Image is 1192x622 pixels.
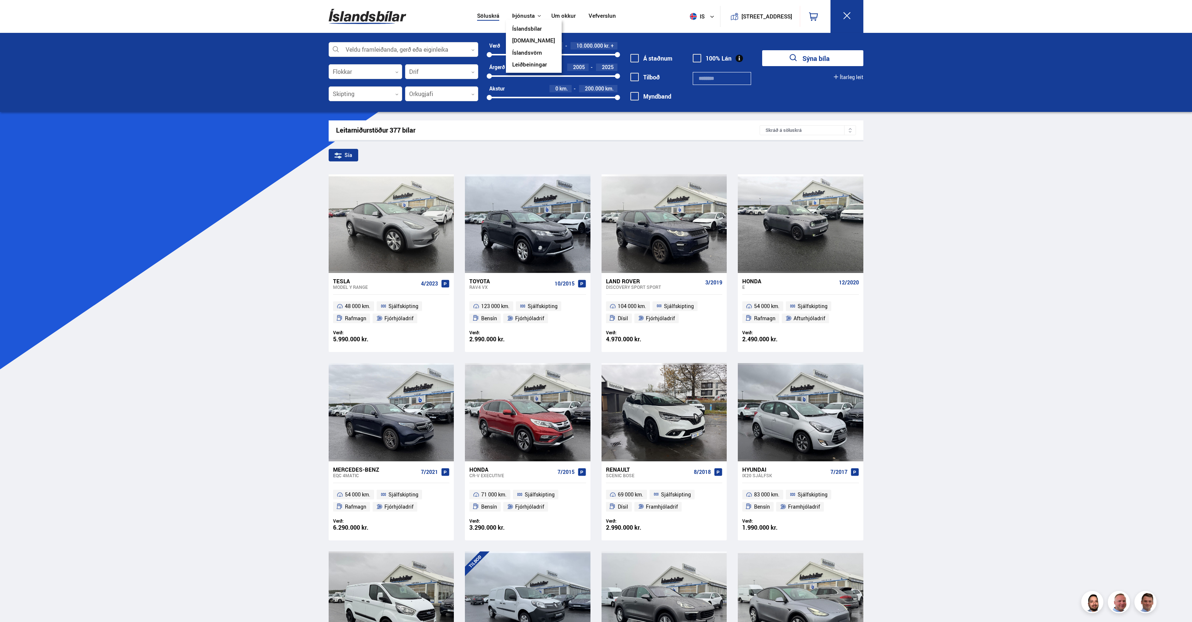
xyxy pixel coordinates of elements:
span: 7/2015 [558,469,575,475]
div: Verð: [742,518,801,524]
img: nhp88E3Fdnt1Opn2.png [1082,592,1104,614]
a: Honda E 12/2020 54 000 km. Sjálfskipting Rafmagn Afturhjóladrif Verð: 2.490.000 kr. [738,273,863,352]
div: 4.970.000 kr. [606,336,664,342]
img: svg+xml;base64,PHN2ZyB4bWxucz0iaHR0cDovL3d3dy53My5vcmcvMjAwMC9zdmciIHdpZHRoPSI1MTIiIGhlaWdodD0iNT... [690,13,697,20]
span: Sjálfskipting [388,490,418,499]
span: Fjórhjóladrif [515,314,544,323]
a: Íslandsbílar [512,25,542,33]
span: kr. [604,43,610,49]
span: Rafmagn [345,314,366,323]
span: Sjálfskipting [525,490,555,499]
span: Sjálfskipting [798,490,828,499]
div: Árgerð [489,64,505,70]
div: Verð [489,43,500,49]
div: E [742,284,836,290]
div: Verð: [606,330,664,335]
span: Fjórhjóladrif [384,314,414,323]
div: 2.990.000 kr. [606,524,664,531]
a: Vefverslun [589,13,616,20]
span: Dísil [618,314,628,323]
span: Bensín [481,502,497,511]
button: Þjónusta [512,13,535,20]
span: 104 000 km. [618,302,646,311]
div: Renault [606,466,691,473]
span: 200.000 [585,85,604,92]
div: Verð: [742,330,801,335]
span: 69 000 km. [618,490,643,499]
a: Toyota RAV4 VX 10/2015 123 000 km. Sjálfskipting Bensín Fjórhjóladrif Verð: 2.990.000 kr. [465,273,590,352]
div: Mercedes-Benz [333,466,418,473]
a: Um okkur [551,13,576,20]
div: Toyota [469,278,551,284]
button: Opna LiveChat spjallviðmót [6,3,28,25]
span: 12/2020 [839,280,859,286]
span: 48 000 km. [345,302,370,311]
div: EQC 4MATIC [333,473,418,478]
div: Honda [742,278,836,284]
span: Fjórhjóladrif [646,314,675,323]
label: Myndband [630,93,671,100]
div: 2.490.000 kr. [742,336,801,342]
div: 2.990.000 kr. [469,336,528,342]
span: Framhjóladrif [788,502,820,511]
div: 3.290.000 kr. [469,524,528,531]
label: Á staðnum [630,55,672,62]
span: 83 000 km. [754,490,780,499]
a: Renault Scenic BOSE 8/2018 69 000 km. Sjálfskipting Dísil Framhjóladrif Verð: 2.990.000 kr. [602,461,727,540]
div: Tesla [333,278,418,284]
span: Fjórhjóladrif [515,502,544,511]
img: G0Ugv5HjCgRt.svg [329,4,406,28]
span: Fjórhjóladrif [384,502,414,511]
a: Hyundai ix20 SJÁLFSK 7/2017 83 000 km. Sjálfskipting Bensín Framhjóladrif Verð: 1.990.000 kr. [738,461,863,540]
span: 3/2019 [705,280,722,286]
div: 5.990.000 kr. [333,336,391,342]
div: Honda [469,466,554,473]
span: Sjálfskipting [664,302,694,311]
label: Tilboð [630,74,660,81]
span: 7/2017 [830,469,847,475]
a: Mercedes-Benz EQC 4MATIC 7/2021 54 000 km. Sjálfskipting Rafmagn Fjórhjóladrif Verð: 6.290.000 kr. [329,461,454,540]
a: Honda CR-V EXECUTIVE 7/2015 71 000 km. Sjálfskipting Bensín Fjórhjóladrif Verð: 3.290.000 kr. [465,461,590,540]
span: 7/2021 [421,469,438,475]
button: Ítarleg leit [834,74,863,80]
span: 2005 [573,64,585,71]
a: [DOMAIN_NAME] [512,37,555,45]
span: Afturhjóladrif [794,314,825,323]
span: Bensín [754,502,770,511]
div: CR-V EXECUTIVE [469,473,554,478]
span: Sjálfskipting [661,490,691,499]
a: Tesla Model Y RANGE 4/2023 48 000 km. Sjálfskipting Rafmagn Fjórhjóladrif Verð: 5.990.000 kr. [329,273,454,352]
span: km. [559,86,568,92]
div: Land Rover [606,278,702,284]
a: Söluskrá [477,13,499,20]
span: Rafmagn [345,502,366,511]
div: Verð: [606,518,664,524]
div: 6.290.000 kr. [333,524,391,531]
span: 2025 [602,64,614,71]
div: Verð: [333,518,391,524]
span: Framhjóladrif [646,502,678,511]
div: Verð: [333,330,391,335]
span: 71 000 km. [481,490,507,499]
img: FbJEzSuNWCJXmdc-.webp [1136,592,1158,614]
span: is [687,13,705,20]
span: km. [605,86,614,92]
div: Verð: [469,518,528,524]
div: Sía [329,149,358,161]
div: RAV4 VX [469,284,551,290]
img: siFngHWaQ9KaOqBr.png [1109,592,1131,614]
span: 54 000 km. [345,490,370,499]
div: Scenic BOSE [606,473,691,478]
div: Leitarniðurstöður 377 bílar [336,126,760,134]
a: Íslandsvörn [512,49,542,57]
button: [STREET_ADDRESS] [744,13,789,20]
span: Sjálfskipting [798,302,828,311]
a: Land Rover Discovery Sport SPORT 3/2019 104 000 km. Sjálfskipting Dísil Fjórhjóladrif Verð: 4.970... [602,273,727,352]
div: Discovery Sport SPORT [606,284,702,290]
span: 8/2018 [694,469,711,475]
div: Verð: [469,330,528,335]
span: 0 [555,85,558,92]
a: [STREET_ADDRESS] [725,6,796,27]
button: is [687,6,720,27]
span: 54 000 km. [754,302,780,311]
